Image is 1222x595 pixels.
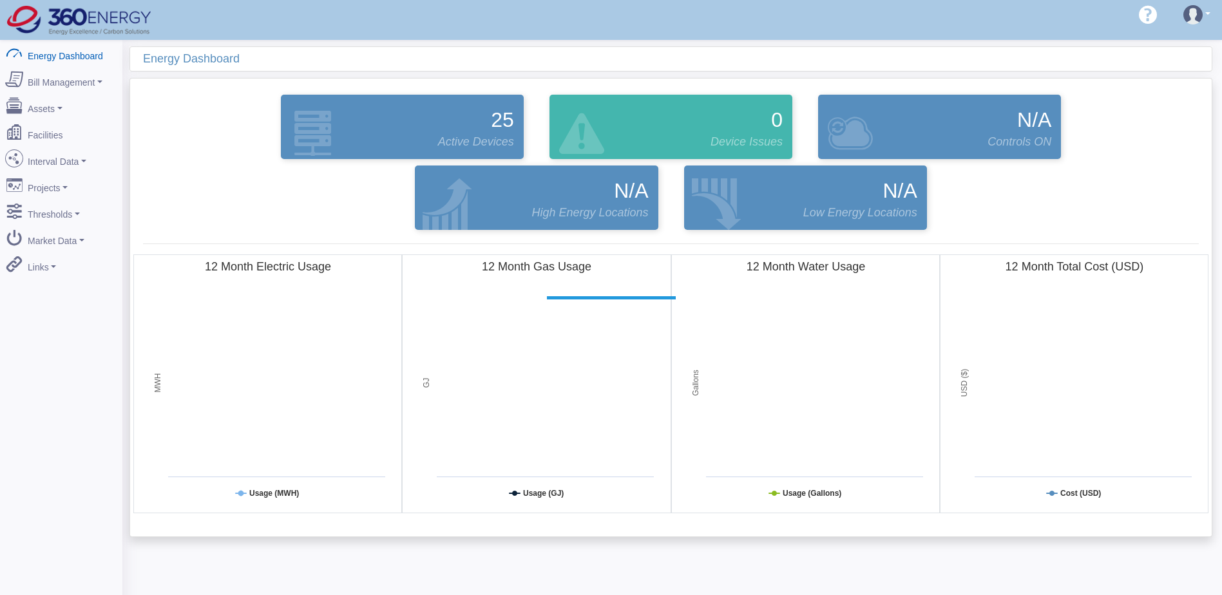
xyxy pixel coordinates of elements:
[278,95,527,159] a: 25 Active Devices
[1183,5,1203,24] img: user-3.svg
[531,204,648,222] span: High Energy Locations
[803,204,917,222] span: Low Energy Locations
[783,489,841,498] tspan: Usage (Gallons)
[268,91,537,162] div: Devices that are actively reporting data.
[988,133,1051,151] span: Controls ON
[153,373,162,393] tspan: MWH
[691,370,700,396] tspan: Gallons
[205,260,331,273] tspan: 12 Month Electric Usage
[614,175,648,206] span: N/A
[960,369,969,397] tspan: USD ($)
[482,260,591,273] tspan: 12 Month Gas Usage
[1017,104,1051,135] span: N/A
[249,489,299,498] tspan: Usage (MWH)
[771,104,783,135] span: 0
[491,104,514,135] span: 25
[422,378,431,388] tspan: GJ
[1060,489,1101,498] tspan: Cost (USD)
[523,489,564,498] tspan: Usage (GJ)
[537,91,805,162] div: Devices that are active and configured but are in an error state.
[438,133,514,151] span: Active Devices
[883,175,917,206] span: N/A
[711,133,783,151] span: Device Issues
[143,47,1212,71] div: Energy Dashboard
[746,260,864,273] tspan: 12 Month Water Usage
[1005,260,1143,273] tspan: 12 Month Total Cost (USD)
